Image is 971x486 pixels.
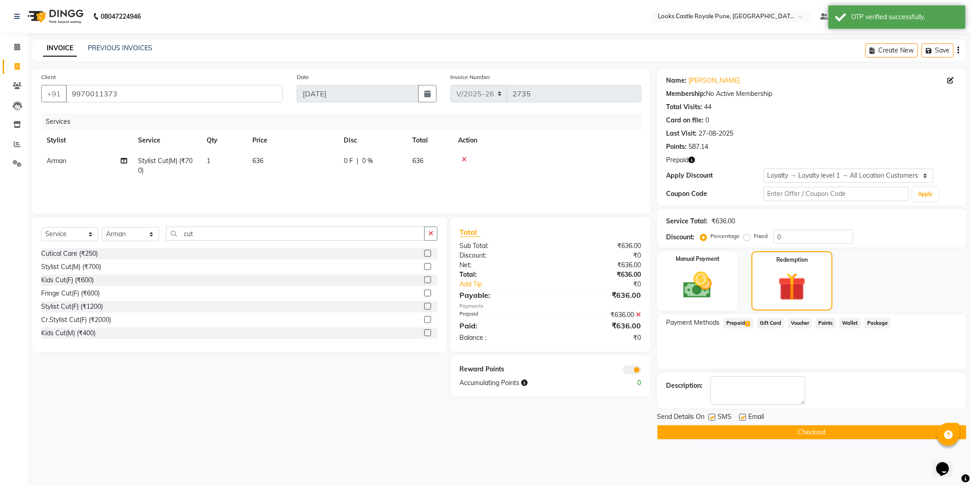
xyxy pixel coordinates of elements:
label: Percentage [711,232,740,240]
span: Wallet [839,318,861,328]
div: Name: [667,76,687,85]
div: Stylist Cut(M) (₹700) [41,262,101,272]
label: Redemption [776,256,808,264]
div: Total Visits: [667,102,703,112]
div: Apply Discount [667,171,763,180]
span: Stylist Cut(M) (₹700) [138,157,192,174]
span: Points [816,318,836,328]
div: Paid: [453,320,550,331]
th: Price [247,130,338,151]
img: logo [23,4,86,29]
div: ₹636.00 [550,290,648,301]
div: No Active Membership [667,89,957,99]
div: 587.14 [689,142,709,152]
div: ₹636.00 [550,320,648,331]
div: ₹636.00 [550,241,648,251]
div: ₹0 [550,333,648,343]
button: Apply [912,187,939,201]
button: Create New [865,43,918,58]
span: Total [459,227,480,237]
div: OTP verified successfully. [851,12,959,22]
span: Email [749,412,764,423]
div: 44 [704,102,712,112]
span: Prepaid [724,318,753,328]
label: Date [297,73,309,81]
div: ₹636.00 [550,270,648,280]
div: Service Total: [667,217,708,226]
div: Coupon Code [667,189,763,199]
div: Kids Cut(F) (₹600) [41,275,94,285]
span: SMS [718,412,732,423]
span: Send Details On [657,412,705,423]
span: Gift Card [757,318,784,328]
span: 1 [745,321,750,327]
div: Services [42,113,648,130]
div: Payments [459,302,641,310]
label: Invoice Number [450,73,490,81]
div: Prepaid [453,310,550,320]
div: ₹0 [550,251,648,260]
div: Net: [453,260,550,270]
div: Discount: [667,232,695,242]
a: INVOICE [43,40,77,57]
div: 0 [706,116,710,125]
button: +91 [41,85,67,102]
div: Kids Cut(M) (₹400) [41,328,96,338]
div: ₹0 [566,280,648,289]
span: | [357,156,358,166]
input: Search or Scan [166,227,425,241]
span: Prepaid [667,155,689,165]
th: Qty [201,130,247,151]
span: 0 % [362,156,373,166]
div: Accumulating Points [453,378,599,388]
div: Cr.Stylist Cut(F) (₹2000) [41,315,111,325]
span: Payment Methods [667,318,720,328]
div: ₹636.00 [550,310,648,320]
div: Total: [453,270,550,280]
span: Voucher [788,318,812,328]
a: Add Tip [453,280,567,289]
div: Last Visit: [667,129,697,138]
div: Cutical Care (₹250) [41,249,98,259]
div: Reward Points [453,364,550,375]
label: Manual Payment [676,255,720,263]
div: 27-08-2025 [699,129,734,138]
div: Membership: [667,89,706,99]
span: 636 [252,157,263,165]
th: Service [133,130,201,151]
button: Save [922,43,954,58]
div: Stylist Cut(F) (₹1200) [41,302,103,312]
span: 0 F [344,156,353,166]
input: Search by Name/Mobile/Email/Code [66,85,283,102]
div: ₹636.00 [712,217,736,226]
th: Stylist [41,130,133,151]
button: Checkout [657,425,966,439]
span: 1 [207,157,210,165]
a: PREVIOUS INVOICES [88,44,152,52]
div: ₹636.00 [550,260,648,270]
div: Balance : [453,333,550,343]
span: Package [864,318,891,328]
th: Disc [338,130,407,151]
span: 636 [412,157,423,165]
div: Points: [667,142,687,152]
div: Sub Total: [453,241,550,251]
div: Card on file: [667,116,704,125]
a: [PERSON_NAME] [689,76,740,85]
img: _cash.svg [674,269,721,302]
div: Description: [667,381,703,391]
input: Enter Offer / Coupon Code [763,187,909,201]
div: Discount: [453,251,550,260]
div: 0 [599,378,648,388]
div: Payable: [453,290,550,301]
span: Arman [47,157,66,165]
div: Fringe Cut(F) (₹600) [41,289,100,298]
label: Client [41,73,56,81]
img: _gift.svg [769,269,815,304]
iframe: chat widget [933,449,962,477]
th: Total [407,130,453,151]
th: Action [453,130,641,151]
b: 08047224946 [101,4,141,29]
label: Fixed [754,232,768,240]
